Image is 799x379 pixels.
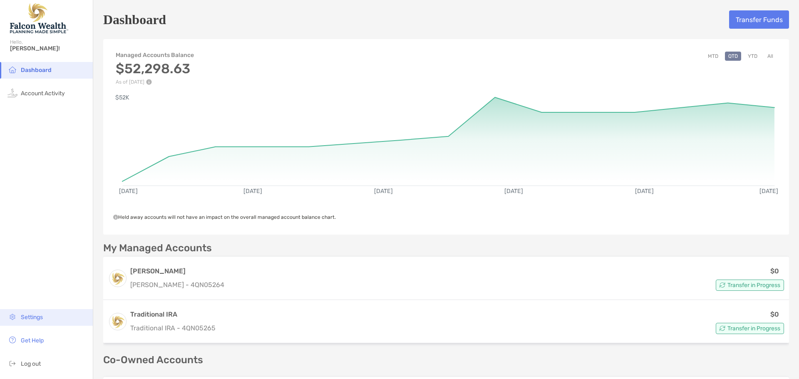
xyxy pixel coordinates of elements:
h5: Dashboard [103,10,166,29]
h3: $52,298.63 [116,61,194,77]
span: Settings [21,314,43,321]
img: get-help icon [7,335,17,345]
span: Log out [21,360,41,367]
p: My Managed Accounts [103,243,212,253]
text: [DATE] [759,188,778,195]
span: Transfer in Progress [727,326,780,331]
span: [PERSON_NAME]! [10,45,88,52]
p: Co-Owned Accounts [103,355,789,365]
p: Traditional IRA - 4QN05265 [130,323,216,333]
img: Account Status icon [720,282,725,288]
img: Performance Info [146,79,152,85]
img: logout icon [7,358,17,368]
button: YTD [744,52,761,61]
span: Transfer in Progress [727,283,780,287]
text: [DATE] [374,188,393,195]
text: $52K [115,94,129,101]
span: Dashboard [21,67,52,74]
span: Account Activity [21,90,65,97]
p: $0 [770,309,779,320]
img: logo account [109,313,126,330]
img: activity icon [7,88,17,98]
img: logo account [109,270,126,287]
button: Transfer Funds [729,10,789,29]
img: Account Status icon [720,325,725,331]
img: household icon [7,64,17,74]
button: MTD [705,52,722,61]
img: Falcon Wealth Planning Logo [10,3,68,33]
h3: Traditional IRA [130,310,216,320]
text: [DATE] [243,188,262,195]
p: [PERSON_NAME] - 4QN05264 [130,280,224,290]
text: [DATE] [635,188,654,195]
button: QTD [725,52,741,61]
img: settings icon [7,312,17,322]
text: [DATE] [504,188,523,195]
p: $0 [770,266,779,276]
button: All [764,52,777,61]
text: [DATE] [119,188,138,195]
span: Get Help [21,337,44,344]
p: As of [DATE] [116,79,194,85]
h4: Managed Accounts Balance [116,52,194,59]
span: Held away accounts will not have an impact on the overall managed account balance chart. [113,214,336,220]
h3: [PERSON_NAME] [130,266,224,276]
